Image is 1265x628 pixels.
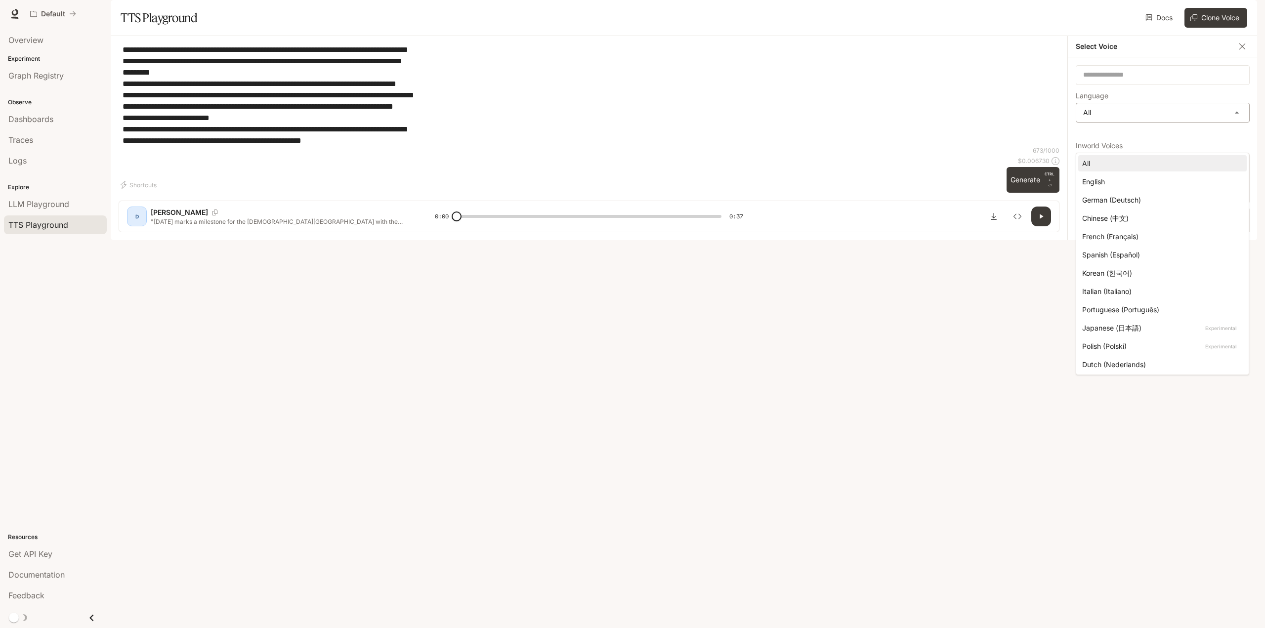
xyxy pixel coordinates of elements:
div: Spanish (Español) [1082,250,1239,260]
div: Japanese (日本語) [1082,323,1239,333]
div: Korean (한국어) [1082,268,1239,278]
div: Chinese (中文) [1082,213,1239,223]
div: Dutch (Nederlands) [1082,359,1239,370]
div: French (Français) [1082,231,1239,242]
div: Polish (Polski) [1082,341,1239,351]
div: German (Deutsch) [1082,195,1239,205]
p: Experimental [1203,342,1239,351]
div: All [1082,158,1239,168]
div: Portuguese (Português) [1082,304,1239,315]
p: Experimental [1203,324,1239,333]
div: Italian (Italiano) [1082,286,1239,296]
div: English [1082,176,1239,187]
